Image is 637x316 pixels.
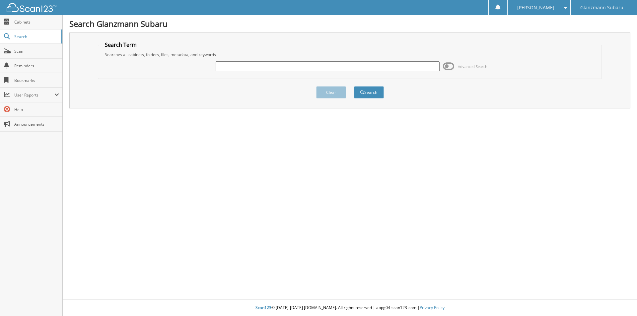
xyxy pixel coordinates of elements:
[14,63,59,69] span: Reminders
[14,78,59,83] span: Bookmarks
[14,121,59,127] span: Announcements
[354,86,384,98] button: Search
[316,86,346,98] button: Clear
[604,284,637,316] iframe: Chat Widget
[580,6,623,10] span: Glanzmann Subaru
[63,300,637,316] div: © [DATE]-[DATE] [DOMAIN_NAME]. All rights reserved | appg04-scan123-com |
[420,305,445,310] a: Privacy Policy
[14,48,59,54] span: Scan
[102,52,599,57] div: Searches all cabinets, folders, files, metadata, and keywords
[102,41,140,48] legend: Search Term
[517,6,554,10] span: [PERSON_NAME]
[14,107,59,112] span: Help
[14,19,59,25] span: Cabinets
[458,64,487,69] span: Advanced Search
[69,18,630,29] h1: Search Glanzmann Subaru
[255,305,271,310] span: Scan123
[14,34,58,39] span: Search
[7,3,56,12] img: scan123-logo-white.svg
[14,92,54,98] span: User Reports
